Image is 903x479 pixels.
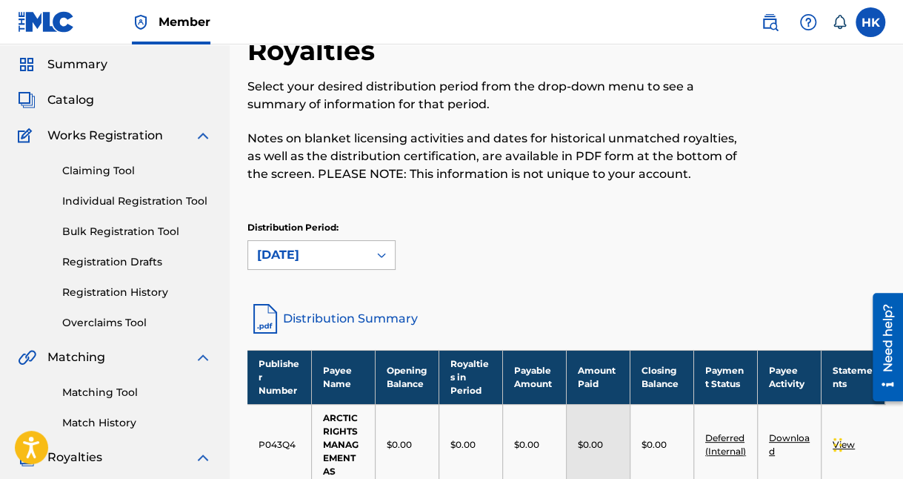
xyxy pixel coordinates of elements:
[793,7,823,37] div: Help
[387,438,412,452] p: $0.00
[62,415,212,431] a: Match History
[47,449,102,466] span: Royalties
[194,449,212,466] img: expand
[693,350,757,404] th: Payment Status
[18,11,75,33] img: MLC Logo
[757,350,821,404] th: Payee Activity
[62,194,212,209] a: Individual Registration Tool
[642,438,667,452] p: $0.00
[247,34,382,67] h2: Royalties
[247,350,311,404] th: Publisher Number
[862,287,903,406] iframe: Resource Center
[856,7,885,37] div: User Menu
[47,56,107,73] span: Summary
[47,91,94,109] span: Catalog
[566,350,630,404] th: Amount Paid
[47,127,163,145] span: Works Registration
[62,224,212,239] a: Bulk Registration Tool
[159,13,210,30] span: Member
[829,408,903,479] iframe: Chat Widget
[450,438,476,452] p: $0.00
[62,285,212,300] a: Registration History
[247,301,885,337] a: Distribution Summary
[833,423,842,467] div: Træk
[439,350,502,404] th: Royalties in Period
[514,438,539,452] p: $0.00
[821,350,884,404] th: Statements
[18,348,36,366] img: Matching
[47,348,105,366] span: Matching
[18,91,36,109] img: Catalog
[62,315,212,331] a: Overclaims Tool
[769,432,810,457] a: Download
[705,432,746,457] a: Deferred (Internal)
[18,127,37,145] img: Works Registration
[502,350,566,404] th: Payable Amount
[578,438,603,452] p: $0.00
[62,385,212,400] a: Matching Tool
[829,408,903,479] div: Chat-widget
[247,130,739,183] p: Notes on blanket licensing activities and dates for historical unmatched royalties, as well as th...
[630,350,693,404] th: Closing Balance
[755,7,784,37] a: Public Search
[247,301,283,337] img: distribution-summary-pdf
[194,348,212,366] img: expand
[799,13,817,31] img: help
[257,246,359,264] div: [DATE]
[18,91,94,109] a: CatalogCatalog
[62,254,212,270] a: Registration Drafts
[62,163,212,179] a: Claiming Tool
[375,350,439,404] th: Opening Balance
[18,56,36,73] img: Summary
[761,13,779,31] img: search
[832,15,847,30] div: Notifications
[132,13,150,31] img: Top Rightsholder
[311,350,375,404] th: Payee Name
[18,56,107,73] a: SummarySummary
[247,78,739,113] p: Select your desired distribution period from the drop-down menu to see a summary of information f...
[194,127,212,145] img: expand
[247,221,396,234] p: Distribution Period:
